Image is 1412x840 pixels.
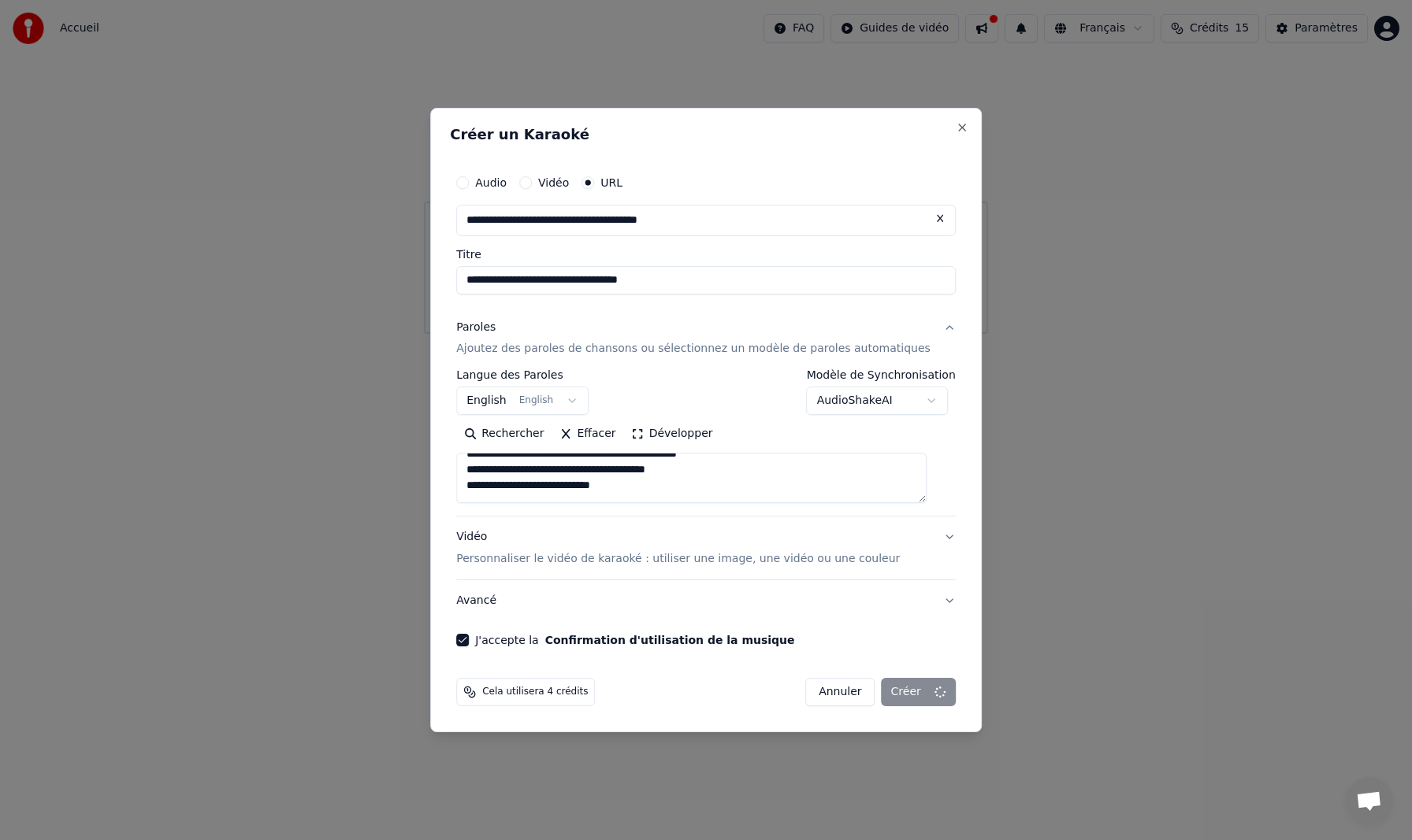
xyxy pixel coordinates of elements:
label: Titre [456,249,956,260]
label: J'accepte la [475,635,794,646]
label: Vidéo [538,177,569,188]
button: Avancé [456,580,956,621]
h2: Créer un Karaoké [450,128,962,142]
button: J'accepte la [545,635,795,646]
button: Développer [624,422,721,447]
button: Annuler [805,678,875,706]
button: VidéoPersonnaliser le vidéo de karaoké : utiliser une image, une vidéo ou une couleur [456,517,956,580]
label: Audio [475,177,507,188]
div: ParolesAjoutez des paroles de chansons ou sélectionnez un modèle de paroles automatiques [456,370,956,516]
button: Effacer [552,422,623,447]
div: Vidéo [456,530,900,568]
div: Paroles [456,320,496,335]
label: Langue des Paroles [456,370,589,381]
p: Personnaliser le vidéo de karaoké : utiliser une image, une vidéo ou une couleur [456,551,900,567]
p: Ajoutez des paroles de chansons ou sélectionnez un modèle de paroles automatiques [456,342,931,357]
span: Cela utilisera 4 crédits [482,686,588,698]
label: URL [600,177,622,188]
label: Modèle de Synchronisation [807,370,956,381]
button: ParolesAjoutez des paroles de chansons ou sélectionnez un modèle de paroles automatiques [456,307,956,370]
button: Rechercher [456,422,552,447]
